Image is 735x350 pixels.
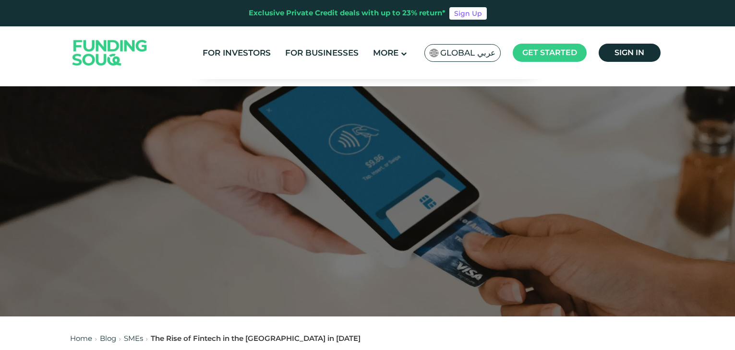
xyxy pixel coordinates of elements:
a: Sign in [599,44,661,62]
span: More [373,48,398,58]
span: Get started [522,48,577,57]
img: SA Flag [430,49,438,57]
a: For Investors [200,45,273,61]
span: Global عربي [440,47,495,58]
a: Sign Up [449,7,487,20]
a: For Businesses [283,45,361,61]
a: SMEs [124,334,143,343]
a: Home [70,334,92,343]
a: Blog [100,334,116,343]
div: Exclusive Private Credit deals with up to 23% return* [249,8,446,19]
div: The Rise of Fintech in the [GEOGRAPHIC_DATA] in [DATE] [151,333,361,344]
span: Sign in [615,48,644,57]
img: Logo [63,29,157,77]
